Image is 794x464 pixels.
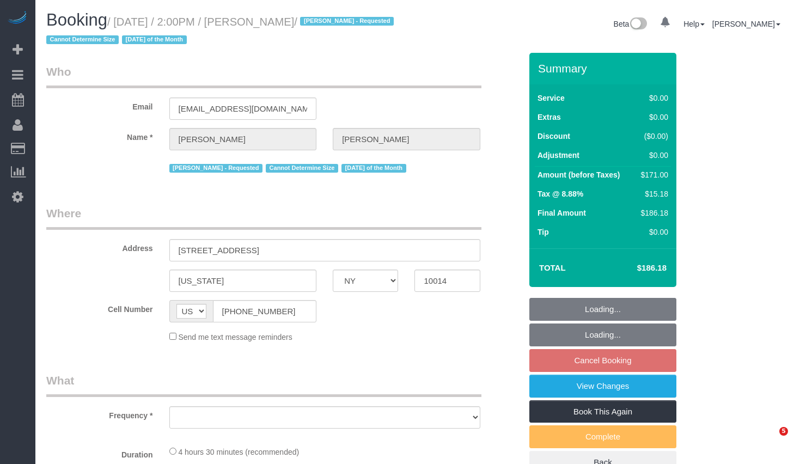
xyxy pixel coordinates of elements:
[46,16,397,46] small: / [DATE] / 2:00PM / [PERSON_NAME]
[529,400,676,423] a: Book This Again
[46,205,481,230] legend: Where
[38,406,161,421] label: Frequency *
[629,17,647,32] img: New interface
[538,207,586,218] label: Final Amount
[614,20,648,28] a: Beta
[683,20,705,28] a: Help
[757,427,783,453] iframe: Intercom live chat
[538,93,565,103] label: Service
[712,20,780,28] a: [PERSON_NAME]
[637,227,668,237] div: $0.00
[539,263,566,272] strong: Total
[604,264,667,273] h4: $186.18
[637,150,668,161] div: $0.00
[637,112,668,123] div: $0.00
[637,188,668,199] div: $15.18
[178,333,292,341] span: Send me text message reminders
[169,128,317,150] input: First Name
[266,164,338,173] span: Cannot Determine Size
[538,150,579,161] label: Adjustment
[178,448,299,456] span: 4 hours 30 minutes (recommended)
[38,445,161,460] label: Duration
[213,300,317,322] input: Cell Number
[38,128,161,143] label: Name *
[38,300,161,315] label: Cell Number
[300,17,393,26] span: [PERSON_NAME] - Requested
[46,35,119,44] span: Cannot Determine Size
[46,10,107,29] span: Booking
[538,62,671,75] h3: Summary
[538,112,561,123] label: Extras
[637,93,668,103] div: $0.00
[122,35,187,44] span: [DATE] of the Month
[38,239,161,254] label: Address
[333,128,480,150] input: Last Name
[538,131,570,142] label: Discount
[7,11,28,26] img: Automaid Logo
[538,169,620,180] label: Amount (before Taxes)
[169,270,317,292] input: City
[169,97,317,120] input: Email
[529,375,676,398] a: View Changes
[538,227,549,237] label: Tip
[341,164,406,173] span: [DATE] of the Month
[169,164,262,173] span: [PERSON_NAME] - Requested
[46,373,481,397] legend: What
[46,64,481,88] legend: Who
[637,207,668,218] div: $186.18
[637,169,668,180] div: $171.00
[414,270,480,292] input: Zip Code
[538,188,583,199] label: Tax @ 8.88%
[637,131,668,142] div: ($0.00)
[38,97,161,112] label: Email
[779,427,788,436] span: 5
